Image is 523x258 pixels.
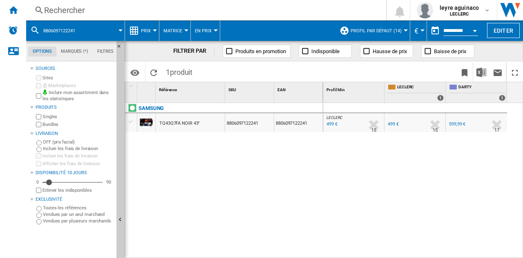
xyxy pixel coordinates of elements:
md-menu: Currency [410,20,427,41]
div: Référence Sort None [157,82,225,95]
input: Inclure mon assortiment dans les statistiques [36,91,41,101]
button: Masquer [116,41,126,56]
div: 499 € [387,120,399,128]
button: Recharger [145,63,162,82]
md-tab-item: Options [28,47,56,56]
img: profile.jpg [417,2,433,18]
button: Télécharger au format Excel [473,63,489,82]
button: Prix [141,20,155,41]
span: Référence [159,87,177,92]
span: 8806097122241 [43,28,75,34]
div: EAN Sort None [276,82,323,95]
button: Indisponible [299,45,352,58]
input: Vendues par plusieurs marchands [36,219,42,224]
div: 1 offers sold by LECLERC [437,95,444,101]
span: Matrice [163,28,182,34]
button: Créer un favoris [456,63,473,82]
button: Options [127,65,143,80]
b: LECLERC [450,11,469,17]
input: OFF (prix facial) [36,140,42,146]
div: SKU Sort None [227,82,274,95]
span: Indisponible [311,48,340,54]
div: Prix [129,20,155,41]
span: EAN [277,87,286,92]
label: Enlever les indisponibles [42,187,113,193]
div: DARTY 1 offers sold by DARTY [447,82,507,103]
div: Disponibilité 10 Jours [36,170,113,176]
div: Sort None [227,82,274,95]
label: Sites [42,75,113,81]
span: LECLERC [326,115,342,120]
label: Toutes les références [43,205,113,211]
div: Délai de livraison : 17 jours [494,126,499,135]
md-tab-item: Filtres [93,47,118,56]
button: Open calendar [467,22,482,37]
div: Rechercher [44,4,365,16]
button: Plein écran [507,63,523,82]
div: Sort None [157,82,225,95]
span: Hausse de prix [373,48,407,54]
label: Singles [42,114,113,120]
img: mysite-bg-18x18.png [42,90,47,94]
div: 0 [34,179,41,185]
label: Inclure les frais de livraison [43,146,113,152]
input: Marketplaces [36,83,41,88]
label: Vendues par un seul marchand [43,211,113,218]
div: Délai de livraison : 15 jours [371,126,376,135]
div: 90 [104,179,113,185]
input: Sites [36,75,41,81]
input: Afficher les frais de livraison [36,161,41,166]
md-tab-item: Marques (*) [56,47,93,56]
input: Vendues par un seul marchand [36,213,42,218]
div: Produits [36,104,113,111]
input: Afficher les frais de livraison [36,188,41,193]
img: excel-24x24.png [476,67,486,77]
div: 1 offers sold by DARTY [499,95,505,101]
input: Bundles [36,122,41,127]
md-slider: Disponibilité [42,178,103,186]
div: Délai de livraison : 15 jours [433,126,438,135]
input: Toutes les références [36,206,42,211]
input: Singles [36,114,41,119]
div: Sort None [276,82,323,95]
div: 8806097122241 [30,20,121,41]
div: € [414,20,422,41]
div: Sort None [325,82,384,95]
button: Envoyer ce rapport par email [489,63,506,82]
div: 8806097122241 [274,113,323,132]
label: Afficher les frais de livraison [42,161,113,167]
div: Mise à jour : mercredi 13 août 2025 04:22 [325,120,337,128]
div: Sources [36,65,113,72]
span: DARTY [458,84,505,91]
button: Produits en promotion [223,45,291,58]
span: Produits en promotion [235,48,286,54]
button: Baisse de prix [421,45,474,58]
span: Prix [141,28,151,34]
div: 499 € [388,121,399,127]
button: Profil par défaut (14) [351,20,406,41]
button: md-calendar [427,22,443,39]
span: SKU [228,87,236,92]
span: 1 [162,63,197,80]
div: Profil par défaut (14) [340,20,406,41]
button: Hausse de prix [360,45,413,58]
span: leyre aguinaco [440,4,479,12]
label: Inclure les frais de livraison [42,153,113,159]
div: Exclusivité [36,196,113,203]
button: Matrice [163,20,186,41]
div: Livraison [36,130,113,137]
div: 599,99 € [448,120,465,128]
span: Profil par défaut (14) [351,28,402,34]
div: Sort None [139,82,155,95]
label: OFF (prix facial) [43,139,113,145]
label: Vendues par plusieurs marchands [43,218,113,224]
div: LECLERC 1 offers sold by LECLERC [386,82,445,103]
label: Inclure mon assortiment dans les statistiques [42,90,113,102]
span: € [414,27,418,35]
div: Cliquez pour filtrer sur cette marque [139,103,164,113]
span: Profil Min [326,87,345,92]
button: 8806097122241 [43,20,83,41]
button: En Prix [195,20,216,41]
